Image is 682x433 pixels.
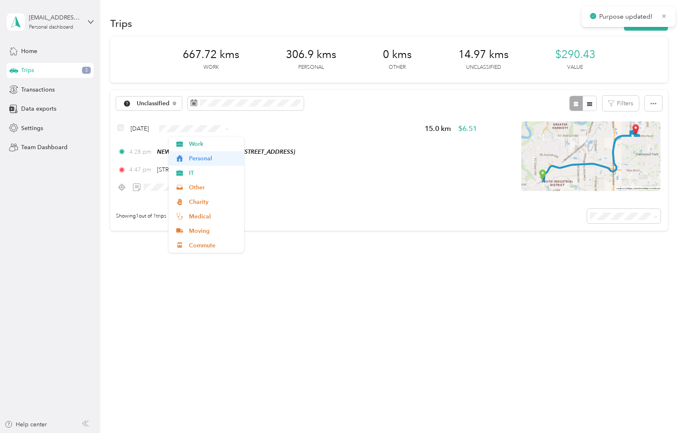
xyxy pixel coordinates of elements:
iframe: Everlance-gr Chat Button Frame [636,387,682,433]
span: $290.43 [555,48,595,61]
span: 3 [82,67,91,74]
span: 14.97 kms [458,48,509,61]
span: Unclassified [137,101,170,106]
h1: Trips [110,19,132,28]
span: Settings [21,124,43,133]
span: NEW Aslan Computer Systems ([STREET_ADDRESS] [157,148,295,155]
p: Work [203,64,219,71]
span: IT [189,169,238,177]
span: Showing 1 out of 1 trips [110,213,166,220]
span: Medical [189,212,238,221]
div: [EMAIL_ADDRESS][DOMAIN_NAME] [29,13,81,22]
span: Commute [189,241,238,250]
span: Team Dashboard [21,143,68,152]
span: $6.51 [458,123,477,134]
p: Value [567,64,583,71]
span: Home [21,47,37,56]
img: minimap [521,121,660,191]
span: 667.72 kms [183,48,239,61]
span: [DATE] [131,124,149,133]
span: [STREET_ADDRESS] [157,166,210,173]
span: Other [189,183,238,192]
button: Filters [602,96,639,111]
span: Transactions [21,85,55,94]
span: Personal [189,154,238,163]
p: Unclassified [466,64,501,71]
span: 4:28 pm [129,148,153,156]
span: 15.0 km [425,123,451,134]
span: Charity [189,198,238,206]
p: Purpose updated! [599,12,655,22]
span: Work [189,140,238,148]
p: Personal [298,64,324,71]
span: Moving [189,227,238,235]
span: 306.9 kms [286,48,336,61]
span: Data exports [21,104,56,113]
span: 4:47 pm [129,165,153,174]
p: Other [389,64,406,71]
button: Help center [5,420,47,429]
span: 0 kms [383,48,412,61]
span: Trips [21,66,34,75]
div: Personal dashboard [29,25,73,30]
